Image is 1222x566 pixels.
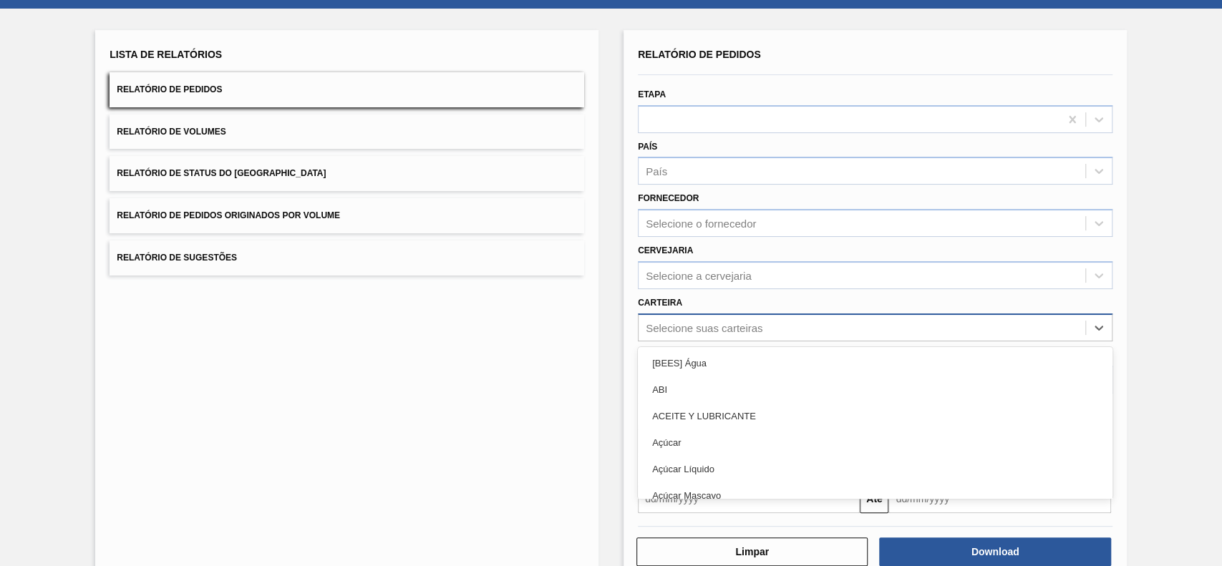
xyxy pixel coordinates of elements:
[117,210,340,220] span: Relatório de Pedidos Originados por Volume
[638,403,1112,429] div: ACEITE Y LUBRICANTE
[110,114,584,150] button: Relatório de Volumes
[860,484,888,513] button: Até
[638,193,699,203] label: Fornecedor
[636,537,868,566] button: Limpar
[646,321,762,333] div: Selecione suas carteiras
[117,127,226,137] span: Relatório de Volumes
[117,84,222,94] span: Relatório de Pedidos
[638,376,1112,403] div: ABI
[646,269,752,281] div: Selecione a cervejaria
[638,484,860,513] input: dd/mm/yyyy
[117,253,237,263] span: Relatório de Sugestões
[638,142,657,152] label: País
[638,298,682,308] label: Carteira
[638,350,1112,376] div: [BEES] Água
[110,240,584,275] button: Relatório de Sugestões
[646,218,756,230] div: Selecione o fornecedor
[638,429,1112,456] div: Açúcar
[110,49,222,60] span: Lista de Relatórios
[888,484,1110,513] input: dd/mm/yyyy
[110,198,584,233] button: Relatório de Pedidos Originados por Volume
[879,537,1110,566] button: Download
[117,168,326,178] span: Relatório de Status do [GEOGRAPHIC_DATA]
[646,165,667,177] div: País
[110,156,584,191] button: Relatório de Status do [GEOGRAPHIC_DATA]
[110,72,584,107] button: Relatório de Pedidos
[638,89,666,99] label: Etapa
[638,456,1112,482] div: Açúcar Líquido
[638,49,761,60] span: Relatório de Pedidos
[638,245,693,255] label: Cervejaria
[638,482,1112,509] div: Açúcar Mascavo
